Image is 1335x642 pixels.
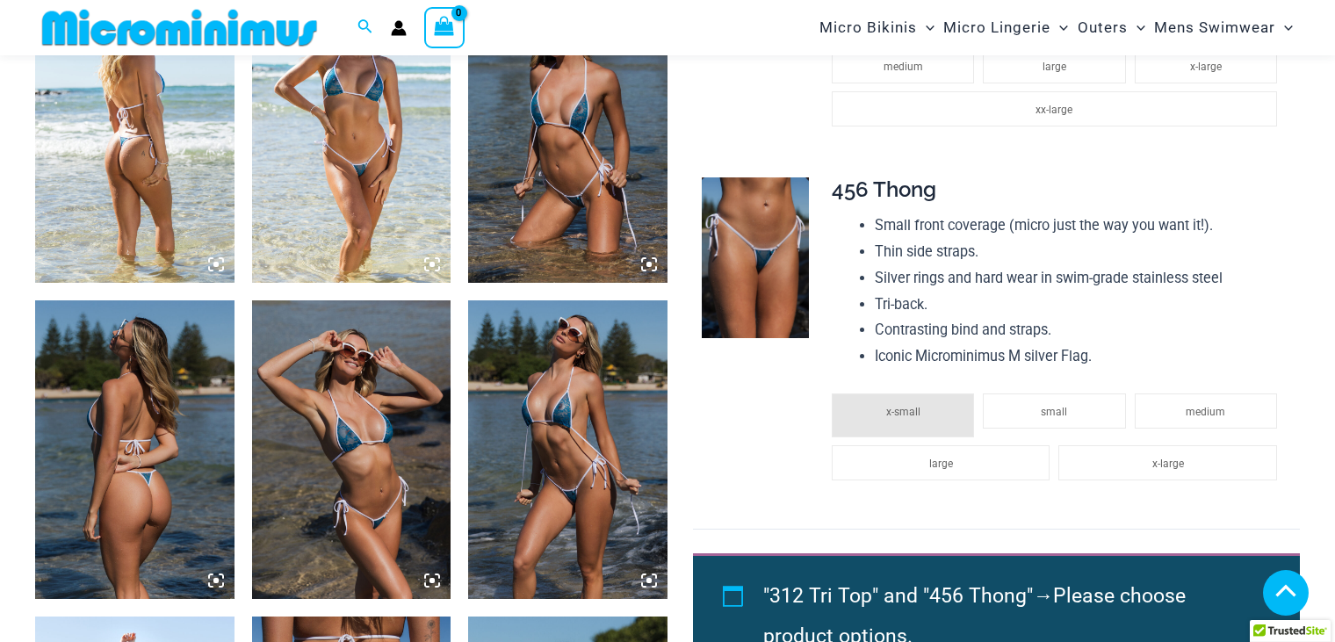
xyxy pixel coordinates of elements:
span: Outers [1078,5,1128,50]
a: Search icon link [357,17,373,39]
li: x-large [1135,48,1277,83]
li: xx-large [832,91,1277,126]
span: xx-large [1036,104,1072,116]
li: medium [832,48,974,83]
img: MM SHOP LOGO FLAT [35,8,324,47]
span: Menu Toggle [1128,5,1145,50]
a: Account icon link [391,20,407,36]
li: medium [1135,393,1277,429]
img: Waves Breaking Ocean 456 Bottom [702,177,809,338]
li: large [832,445,1050,480]
span: Micro Bikinis [819,5,917,50]
span: 456 Thong [832,177,936,202]
li: Small front coverage (micro just the way you want it!). [875,213,1286,239]
a: Micro BikinisMenu ToggleMenu Toggle [815,5,939,50]
span: large [929,458,953,470]
span: x-large [1190,61,1222,73]
li: Silver rings and hard wear in swim-grade stainless steel [875,265,1286,292]
li: small [983,393,1125,429]
li: Tri-back. [875,292,1286,318]
span: small [1041,406,1067,418]
li: Thin side straps. [875,239,1286,265]
span: x-small [886,406,920,418]
span: Mens Swimwear [1154,5,1275,50]
li: x-large [1058,445,1276,480]
span: Micro Lingerie [943,5,1050,50]
li: Iconic Microminimus M silver Flag. [875,343,1286,370]
li: large [983,48,1125,83]
span: medium [1186,406,1225,418]
nav: Site Navigation [812,3,1300,53]
img: Waves Breaking Ocean 312 Top 456 Bottom [468,300,667,599]
span: Menu Toggle [917,5,934,50]
a: Micro LingerieMenu ToggleMenu Toggle [939,5,1072,50]
span: x-large [1152,458,1184,470]
span: medium [884,61,923,73]
span: large [1043,61,1066,73]
img: Waves Breaking Ocean 312 Top 456 Bottom [252,300,451,599]
a: View Shopping Cart, empty [424,7,465,47]
a: Mens SwimwearMenu ToggleMenu Toggle [1150,5,1297,50]
span: "312 Tri Top" and "456 Thong" [763,584,1033,608]
img: Waves Breaking Ocean 312 Top 456 Bottom [35,300,235,599]
a: OutersMenu ToggleMenu Toggle [1073,5,1150,50]
li: Contrasting bind and straps. [875,317,1286,343]
span: Menu Toggle [1275,5,1293,50]
span: Menu Toggle [1050,5,1068,50]
li: x-small [832,393,974,437]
